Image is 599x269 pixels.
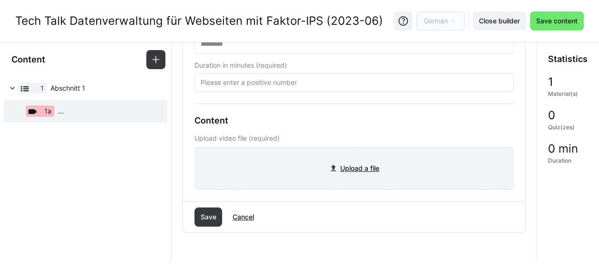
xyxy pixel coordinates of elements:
h3: Content [194,115,514,126]
input: Please enter a positive number [200,78,508,87]
span: Abschnitt 1 [51,83,155,93]
div: Tech Talk Datenverwaltung für Webseiten mit Faktor-IPS (2023-06) [15,14,383,28]
button: Save [194,207,223,227]
span: 0 [548,109,555,122]
span: Material(s) [548,90,578,98]
span: 0 min [548,143,578,155]
button: Save content [530,11,584,31]
p: Upload video file (required) [194,134,514,143]
span: Duration in minutes (required) [194,62,287,69]
span: ... [58,106,64,116]
span: German [424,16,448,26]
span: 1 [548,76,553,88]
span: Cancel [231,212,255,222]
button: Close builder [473,11,526,31]
span: Save [199,212,217,222]
span: Close builder [477,16,521,26]
span: 1 [41,83,44,93]
span: Duration [548,157,571,165]
h3: Statistics [548,54,588,64]
span: 1a [44,106,51,116]
h3: Content [11,54,45,65]
span: Quiz(zes) [548,124,575,131]
span: Save content [535,16,579,26]
button: Cancel [226,207,260,227]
